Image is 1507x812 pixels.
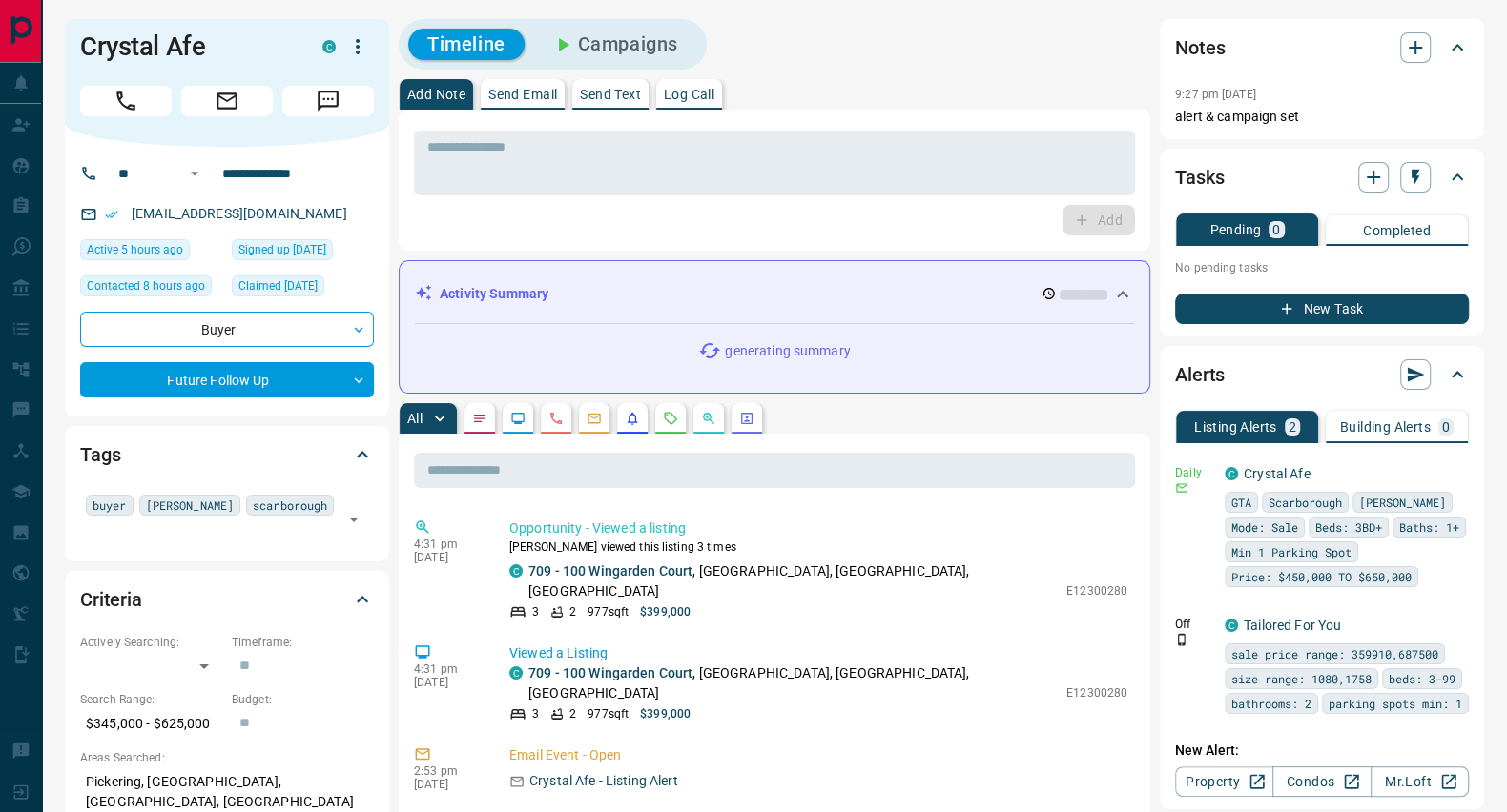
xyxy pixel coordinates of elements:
[1231,669,1372,688] span: size range: 1080,1758
[587,411,602,426] svg: Emails
[80,634,222,651] p: Actively Searching:
[80,275,222,302] div: Mon Aug 18 2025
[1315,518,1382,537] span: Beds: 3BD+
[440,284,548,304] p: Activity Summary
[238,240,326,259] span: Signed up [DATE]
[640,705,691,722] p: $399,000
[1175,741,1469,761] p: New Alert:
[407,412,423,425] p: All
[1340,420,1431,434] p: Building Alerts
[509,564,523,578] div: condos.ca
[1175,352,1469,397] div: Alerts
[80,439,120,470] h2: Tags
[1175,107,1469,127] p: alert & campaign set
[80,584,142,615] h2: Criteria
[1175,162,1224,193] h2: Tasks
[1359,493,1446,512] span: [PERSON_NAME]
[1175,359,1225,390] h2: Alerts
[87,240,183,259] span: Active 5 hours ago
[640,603,691,620] p: $399,000
[528,563,692,579] a: 709 - 100 Wingarden Court
[415,276,1134,312] div: Activity Summary
[1175,766,1273,797] a: Property
[1175,254,1469,282] p: No pending tasks
[1175,616,1213,633] p: Off
[532,705,539,722] p: 3
[1289,420,1296,434] p: 2
[528,663,1057,703] p: , [GEOGRAPHIC_DATA], [GEOGRAPHIC_DATA], [GEOGRAPHIC_DATA]
[232,275,374,302] div: Sun Aug 17 2025
[414,551,481,564] p: [DATE]
[1194,420,1277,434] p: Listing Alerts
[93,496,127,515] span: buyer
[407,88,465,101] p: Add Note
[183,162,206,185] button: Open
[414,662,481,676] p: 4:31 pm
[80,362,374,397] div: Future Follow Up
[1175,32,1225,63] h2: Notes
[87,276,205,295] span: Contacted 8 hours ago
[146,496,234,515] span: [PERSON_NAME]
[509,745,1127,765] p: Email Event - Open
[569,603,576,620] p: 2
[80,577,374,622] div: Criteria
[282,86,374,116] span: Message
[80,691,222,708] p: Search Range:
[1272,766,1371,797] a: Condos
[1329,694,1462,713] span: parking spots min: 1
[105,208,118,221] svg: Email Verified
[548,411,564,426] svg: Calls
[1066,684,1127,701] p: E12300280
[739,411,754,426] svg: Agent Actions
[663,411,678,426] svg: Requests
[1231,694,1311,713] span: bathrooms: 2
[701,411,716,426] svg: Opportunities
[80,239,222,266] div: Mon Aug 18 2025
[1442,420,1450,434] p: 0
[1175,25,1469,71] div: Notes
[414,538,481,551] p: 4:31 pm
[580,88,641,101] p: Send Text
[238,276,318,295] span: Claimed [DATE]
[569,705,576,722] p: 2
[80,749,374,766] p: Areas Searched:
[80,31,294,62] h1: Crystal Afe
[488,88,557,101] p: Send Email
[232,634,374,651] p: Timeframe:
[1225,619,1238,632] div: condos.ca
[528,665,692,680] a: 709 - 100 Wingarden Court
[1175,481,1188,495] svg: Email
[253,496,327,515] span: scarborough
[510,411,526,426] svg: Lead Browsing Activity
[1209,223,1261,236] p: Pending
[509,643,1127,663] p: Viewed a Listing
[1399,518,1459,537] span: Baths: 1+
[528,561,1057,601] p: , [GEOGRAPHIC_DATA], [GEOGRAPHIC_DATA], [GEOGRAPHIC_DATA]
[408,29,525,60] button: Timeline
[341,506,367,533] button: Open
[414,676,481,689] p: [DATE]
[725,341,850,361] p: generating summary
[588,603,629,620] p: 977 sqft
[509,538,1127,556] p: [PERSON_NAME] viewed this listing 3 times
[414,764,481,778] p: 2:53 pm
[529,771,678,791] p: Crystal Afe - Listing Alert
[1175,464,1213,481] p: Daily
[232,691,374,708] p: Budget:
[1231,542,1352,561] span: Min 1 Parking Spot
[414,778,481,791] p: [DATE]
[80,708,222,740] p: $345,000 - $625,000
[1244,618,1341,633] a: Tailored For You
[132,206,347,221] a: [EMAIL_ADDRESS][DOMAIN_NAME]
[322,40,336,53] div: condos.ca
[1066,582,1127,599] p: E12300280
[1231,518,1298,537] span: Mode: Sale
[1269,493,1342,512] span: Scarborough
[532,29,697,60] button: Campaigns
[1231,567,1412,586] span: Price: $450,000 TO $650,000
[80,86,172,116] span: Call
[1175,88,1256,101] p: 9:27 pm [DATE]
[1371,766,1469,797] a: Mr.Loft
[532,603,539,620] p: 3
[1175,294,1469,324] button: New Task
